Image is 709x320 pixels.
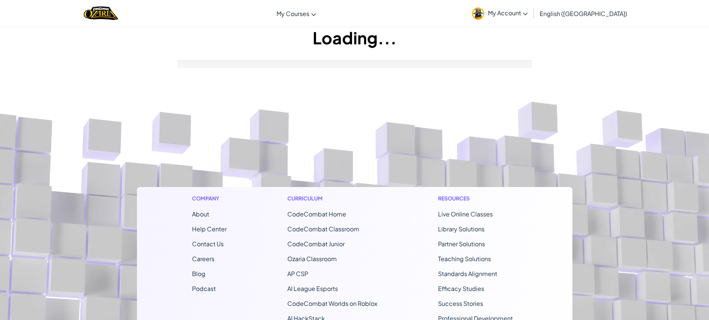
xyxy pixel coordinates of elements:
[287,240,345,248] a: CodeCombat Junior
[488,9,528,17] span: My Account
[438,285,484,292] a: Efficacy Studies
[273,3,320,23] a: My Courses
[192,210,209,218] a: About
[438,225,485,233] a: Library Solutions
[84,6,118,21] img: Home
[468,1,531,25] a: My Account
[192,194,227,202] h1: Company
[287,194,377,202] h1: Curriculum
[192,285,216,292] a: Podcast
[287,285,338,292] a: AI League Esports
[192,255,214,263] a: Careers
[287,270,308,278] a: AP CSP
[438,194,517,202] h1: Resources
[438,300,483,307] a: Success Stories
[287,300,377,307] a: CodeCombat Worlds on Roblox
[192,270,205,278] a: Blog
[536,3,631,23] a: English ([GEOGRAPHIC_DATA])
[438,210,493,218] a: Live Online Classes
[287,255,337,263] a: Ozaria Classroom
[287,210,346,218] span: CodeCombat Home
[438,255,491,263] a: Teaching Solutions
[192,225,227,233] a: Help Center
[472,7,484,20] img: avatar
[540,10,627,18] span: English ([GEOGRAPHIC_DATA])
[438,270,497,278] a: Standards Alignment
[84,6,118,21] a: Ozaria by CodeCombat logo
[287,225,359,233] a: CodeCombat Classroom
[438,240,485,248] a: Partner Solutions
[192,240,224,248] span: Contact Us
[277,10,309,18] span: My Courses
